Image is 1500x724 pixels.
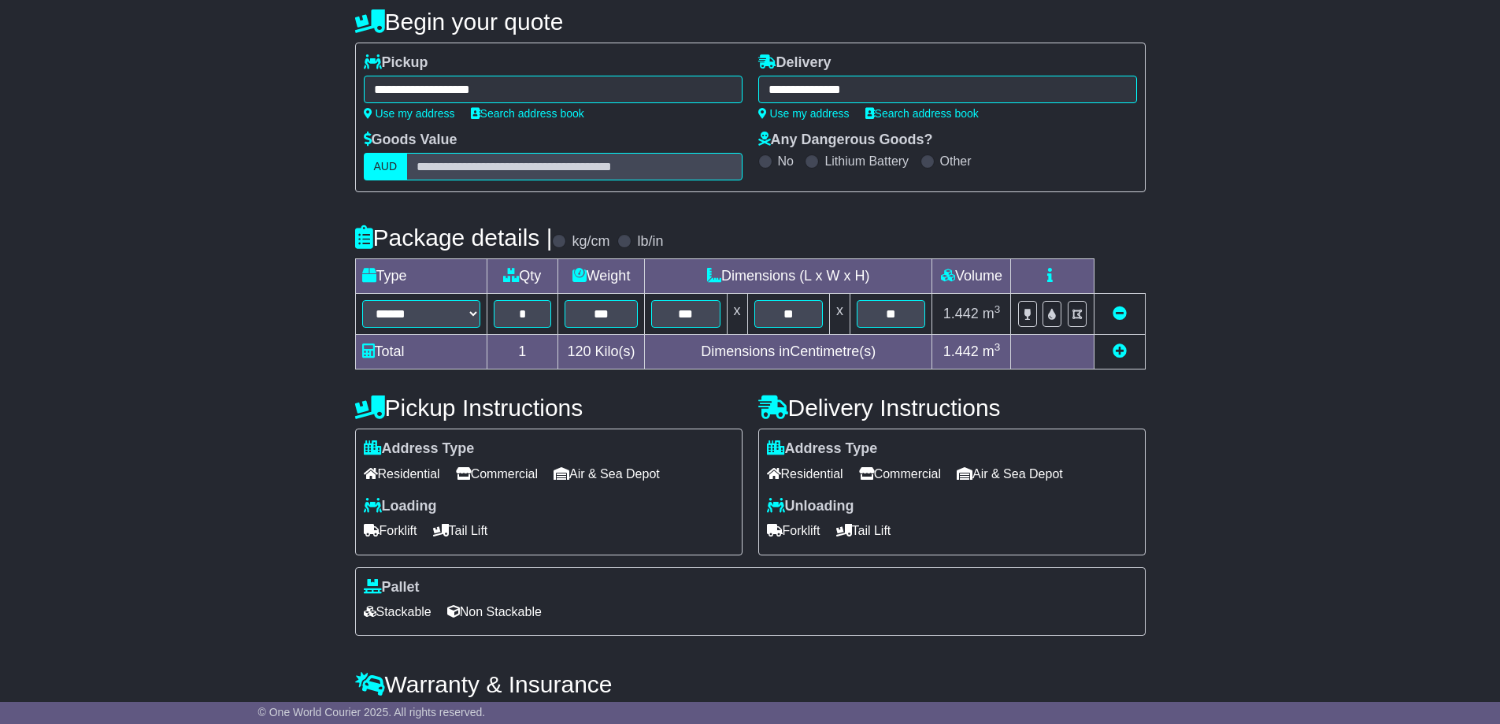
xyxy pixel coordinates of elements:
h4: Delivery Instructions [758,395,1146,421]
td: Dimensions in Centimetre(s) [645,335,932,369]
td: Qty [487,259,558,294]
a: Use my address [758,107,850,120]
h4: Begin your quote [355,9,1146,35]
span: 120 [568,343,591,359]
sup: 3 [994,303,1001,315]
span: Forklift [364,518,417,543]
label: Unloading [767,498,854,515]
td: Total [355,335,487,369]
td: Volume [932,259,1011,294]
td: x [829,294,850,335]
span: Commercial [859,462,941,486]
td: x [727,294,747,335]
span: Residential [364,462,440,486]
td: 1 [487,335,558,369]
label: Delivery [758,54,831,72]
td: Kilo(s) [558,335,645,369]
td: Type [355,259,487,294]
label: Address Type [767,440,878,458]
a: Remove this item [1113,306,1127,321]
label: AUD [364,153,408,180]
h4: Warranty & Insurance [355,671,1146,697]
label: Pallet [364,579,420,596]
span: 1.442 [943,306,979,321]
span: m [983,343,1001,359]
span: Tail Lift [433,518,488,543]
span: Forklift [767,518,820,543]
span: Non Stackable [447,600,542,624]
label: kg/cm [572,233,609,251]
a: Add new item [1113,343,1127,359]
span: © One World Courier 2025. All rights reserved. [258,706,486,718]
span: Stackable [364,600,431,624]
td: Weight [558,259,645,294]
span: Tail Lift [836,518,891,543]
td: Dimensions (L x W x H) [645,259,932,294]
h4: Pickup Instructions [355,395,743,421]
h4: Package details | [355,225,553,251]
span: Residential [767,462,843,486]
a: Search address book [471,107,584,120]
label: Other [940,154,972,169]
span: Air & Sea Depot [554,462,660,486]
label: Goods Value [364,132,457,149]
a: Use my address [364,107,455,120]
span: m [983,306,1001,321]
span: 1.442 [943,343,979,359]
sup: 3 [994,341,1001,353]
label: Loading [364,498,437,515]
label: Address Type [364,440,475,458]
a: Search address book [865,107,979,120]
label: Pickup [364,54,428,72]
label: lb/in [637,233,663,251]
span: Commercial [456,462,538,486]
span: Air & Sea Depot [957,462,1063,486]
label: Lithium Battery [824,154,909,169]
label: Any Dangerous Goods? [758,132,933,149]
label: No [778,154,794,169]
